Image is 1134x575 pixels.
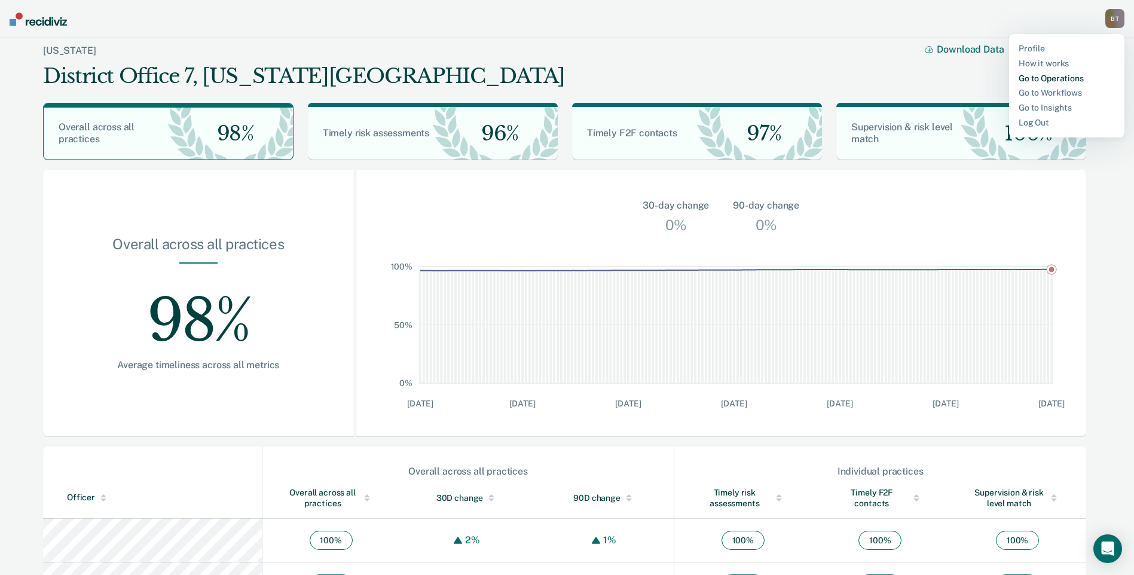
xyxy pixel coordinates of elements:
[933,399,958,408] text: [DATE]
[587,127,677,139] span: Timely F2F contacts
[1019,44,1115,54] a: Profile
[323,127,429,139] span: Timely risk assessments
[675,466,1086,477] div: Individual practices
[811,478,949,519] th: Toggle SortBy
[662,213,690,237] div: 0%
[537,478,674,519] th: Toggle SortBy
[43,45,96,56] a: [US_STATE]
[733,198,799,213] div: 90-day change
[423,493,513,503] div: 30D change
[835,487,925,509] div: Timely F2F contacts
[472,121,519,146] span: 96%
[59,121,135,145] span: Overall across all practices
[949,478,1086,519] th: Toggle SortBy
[1105,9,1124,28] div: B T
[996,531,1039,550] span: 100 %
[509,399,535,408] text: [DATE]
[310,531,353,550] span: 100 %
[43,478,262,519] th: Toggle SortBy
[698,487,787,509] div: Timely risk assessments
[1019,74,1115,84] a: Go to Operations
[10,13,67,26] img: Recidiviz
[561,493,650,503] div: 90D change
[407,399,433,408] text: [DATE]
[827,399,852,408] text: [DATE]
[262,478,399,519] th: Toggle SortBy
[674,478,812,519] th: Toggle SortBy
[43,64,564,88] div: District Office 7, [US_STATE][GEOGRAPHIC_DATA]
[1019,118,1115,128] a: Log Out
[286,487,375,509] div: Overall across all practices
[1038,399,1064,408] text: [DATE]
[67,493,257,503] div: Officer
[851,121,953,145] span: Supervision & risk level match
[81,359,316,371] div: Average timeliness across all metrics
[1019,59,1115,69] a: How it works
[1093,534,1122,563] div: Open Intercom Messenger
[1019,103,1115,113] a: Go to Insights
[462,534,483,546] div: 2%
[263,466,673,477] div: Overall across all practices
[615,399,641,408] text: [DATE]
[753,213,780,237] div: 0%
[81,235,316,262] div: Overall across all practices
[207,121,254,146] span: 98%
[1019,88,1115,98] a: Go to Workflows
[995,121,1053,146] span: 100%
[1105,9,1124,28] button: BT
[925,44,1018,55] button: Download Data
[721,399,747,408] text: [DATE]
[722,531,765,550] span: 100 %
[600,534,619,546] div: 1%
[973,487,1062,509] div: Supervision & risk level match
[858,531,901,550] span: 100 %
[81,264,316,359] div: 98%
[643,198,709,213] div: 30-day change
[737,121,781,146] span: 97%
[399,478,537,519] th: Toggle SortBy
